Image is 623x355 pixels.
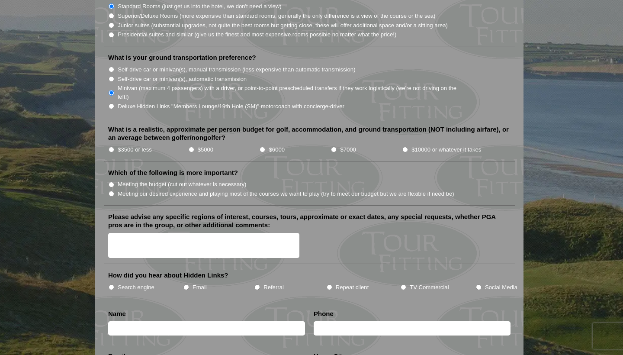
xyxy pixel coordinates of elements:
label: Deluxe Hidden Links "Members Lounge/19th Hole (SM)" motorcoach with concierge-driver [118,102,344,111]
label: Junior suites (substantial upgrades, not quite the best rooms but getting close, these will offer... [118,21,448,30]
label: Social Media [485,283,517,292]
label: Name [108,310,126,318]
label: Phone [314,310,334,318]
label: Presidential suites and similar (give us the finest and most expensive rooms possible no matter w... [118,30,396,39]
label: Repeat client [336,283,369,292]
label: $7000 [340,145,356,154]
label: $3500 or less [118,145,152,154]
label: How did you hear about Hidden Links? [108,271,228,280]
label: Referral [263,283,284,292]
label: $6000 [269,145,285,154]
label: Minivan (maximum 4 passengers) with a driver, or point-to-point prescheduled transfers if they wo... [118,84,466,101]
label: What is a realistic, approximate per person budget for golf, accommodation, and ground transporta... [108,125,511,142]
label: Standard Rooms (just get us into the hotel, we don't need a view) [118,2,282,11]
label: $5000 [198,145,213,154]
label: Self-drive car or minivan(s), manual transmission (less expensive than automatic transmission) [118,65,355,74]
label: TV Commercial [410,283,449,292]
label: Search engine [118,283,154,292]
label: What is your ground transportation preference? [108,53,256,62]
label: $10000 or whatever it takes [411,145,481,154]
label: Meeting the budget (cut out whatever is necessary) [118,180,246,189]
label: Self-drive car or minivan(s), automatic transmission [118,75,247,84]
label: Superior/Deluxe Rooms (more expensive than standard rooms, generally the only difference is a vie... [118,12,435,20]
label: Which of the following is more important? [108,168,238,177]
label: Please advise any specific regions of interest, courses, tours, approximate or exact dates, any s... [108,213,511,229]
label: Email [193,283,207,292]
label: Meeting our desired experience and playing most of the courses we want to play (try to meet our b... [118,190,454,198]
